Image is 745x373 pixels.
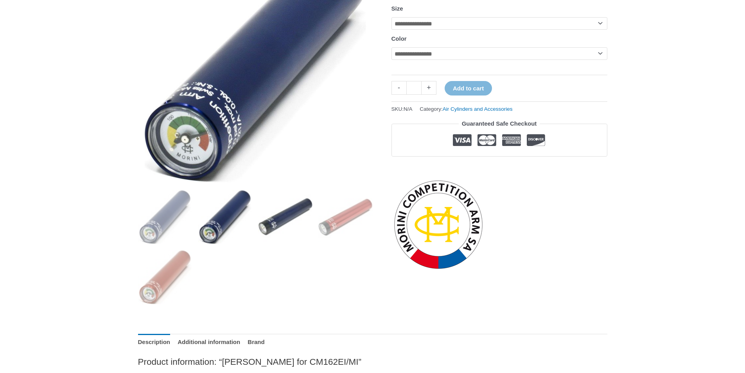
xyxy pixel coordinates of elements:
label: Color [391,35,407,42]
input: Product quantity [406,81,422,95]
label: Size [391,5,403,12]
iframe: Customer reviews powered by Trustpilot [391,162,607,172]
span: SKU: [391,104,413,114]
button: Add to cart [445,81,492,96]
span: N/A [404,106,413,112]
img: Cylinder for CM162 [138,250,192,305]
a: Brand [248,334,264,351]
a: - [391,81,406,95]
img: Morini Cylinder for CM162 - Image 3 [258,190,312,244]
legend: Guaranteed Safe Checkout [459,118,540,129]
img: Cylinder for CM162 [138,190,192,244]
a: Morini [391,178,485,272]
a: Additional information [178,334,240,351]
a: Air Cylinders and Accessories [443,106,513,112]
img: Morini Cylinder for CM162 - Image 4 [318,190,373,244]
a: Description [138,334,171,351]
span: Category: [420,104,512,114]
img: Cylinder for CM162 [198,190,252,244]
h2: Product information: “[PERSON_NAME] for CM162EI/MI” [138,356,607,368]
a: + [422,81,436,95]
